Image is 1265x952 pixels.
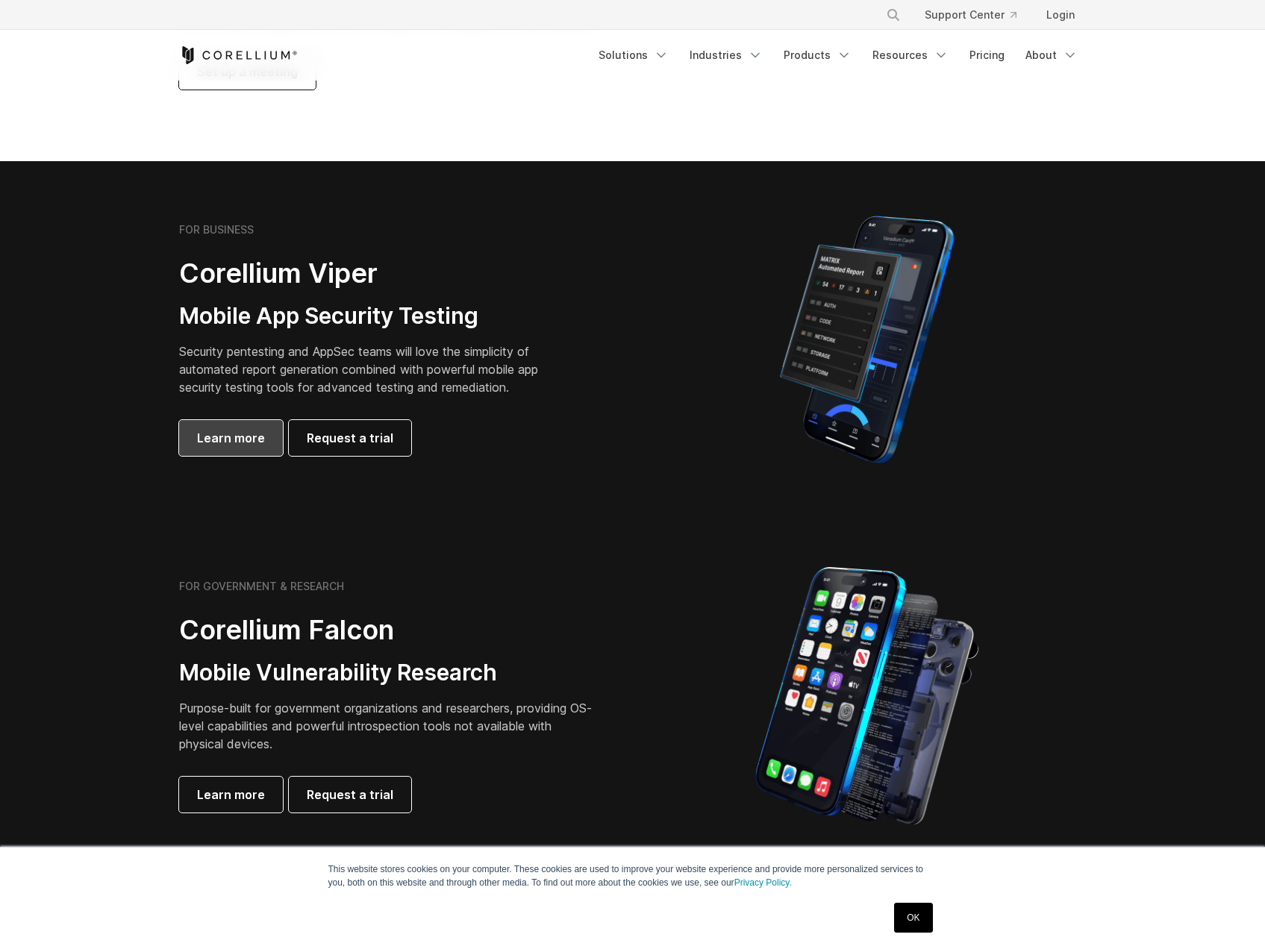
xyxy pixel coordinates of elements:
[179,777,283,812] a: Learn more
[289,777,411,812] a: Request a trial
[590,42,678,69] a: Solutions
[775,42,860,69] a: Products
[179,420,283,456] a: Learn more
[681,42,772,69] a: Industries
[913,1,1028,28] a: Support Center
[289,420,411,456] a: Request a trial
[868,1,1087,28] div: Navigation Menu
[179,659,597,687] h3: Mobile Vulnerability Research
[755,209,979,470] img: Corellium MATRIX automated report on iPhone showing app vulnerability test results across securit...
[197,786,265,804] span: Learn more
[734,877,792,888] a: Privacy Policy.
[894,903,932,933] a: OK
[590,42,1087,69] div: Navigation Menu
[755,566,979,827] img: iPhone model separated into the mechanics used to build the physical device.
[1034,1,1087,28] a: Login
[307,786,393,804] span: Request a trial
[880,1,907,28] button: Search
[179,342,561,396] p: Security pentesting and AppSec teams will love the simplicity of automated report generation comb...
[961,42,1013,69] a: Pricing
[179,223,254,237] h6: FOR BUSINESS
[179,613,597,647] h2: Corellium Falcon
[179,580,344,593] h6: FOR GOVERNMENT & RESEARCH
[179,302,561,331] h3: Mobile App Security Testing
[197,429,265,447] span: Learn more
[307,429,393,447] span: Request a trial
[179,699,597,753] p: Purpose-built for government organizations and researchers, providing OS-level capabilities and p...
[328,862,937,889] p: This website stores cookies on your computer. These cookies are used to improve your website expe...
[1016,42,1087,69] a: About
[179,257,561,290] h2: Corellium Viper
[863,42,958,69] a: Resources
[179,46,298,64] a: Corellium Home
